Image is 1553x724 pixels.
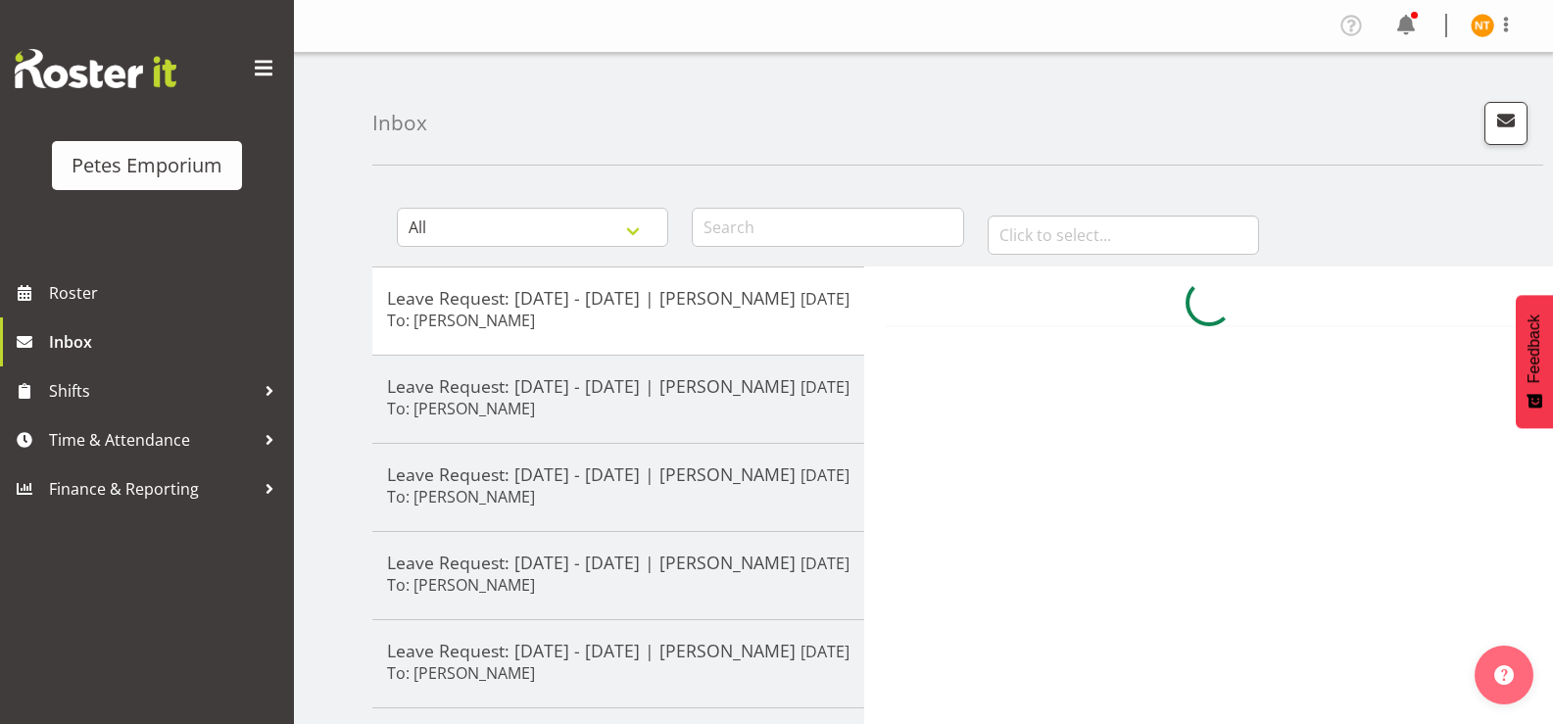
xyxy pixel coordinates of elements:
[1494,665,1514,685] img: help-xxl-2.png
[692,208,963,247] input: Search
[1471,14,1494,37] img: nicole-thomson8388.jpg
[387,399,535,418] h6: To: [PERSON_NAME]
[387,487,535,507] h6: To: [PERSON_NAME]
[387,640,849,661] h5: Leave Request: [DATE] - [DATE] | [PERSON_NAME]
[387,311,535,330] h6: To: [PERSON_NAME]
[49,327,284,357] span: Inbox
[801,640,849,663] p: [DATE]
[49,376,255,406] span: Shifts
[801,375,849,399] p: [DATE]
[49,278,284,308] span: Roster
[72,151,222,180] div: Petes Emporium
[801,287,849,311] p: [DATE]
[1516,295,1553,428] button: Feedback - Show survey
[387,663,535,683] h6: To: [PERSON_NAME]
[387,463,849,485] h5: Leave Request: [DATE] - [DATE] | [PERSON_NAME]
[801,463,849,487] p: [DATE]
[49,474,255,504] span: Finance & Reporting
[387,287,849,309] h5: Leave Request: [DATE] - [DATE] | [PERSON_NAME]
[387,375,849,397] h5: Leave Request: [DATE] - [DATE] | [PERSON_NAME]
[372,112,427,134] h4: Inbox
[1526,314,1543,383] span: Feedback
[988,216,1259,255] input: Click to select...
[49,425,255,455] span: Time & Attendance
[387,575,535,595] h6: To: [PERSON_NAME]
[15,49,176,88] img: Rosterit website logo
[801,552,849,575] p: [DATE]
[387,552,849,573] h5: Leave Request: [DATE] - [DATE] | [PERSON_NAME]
